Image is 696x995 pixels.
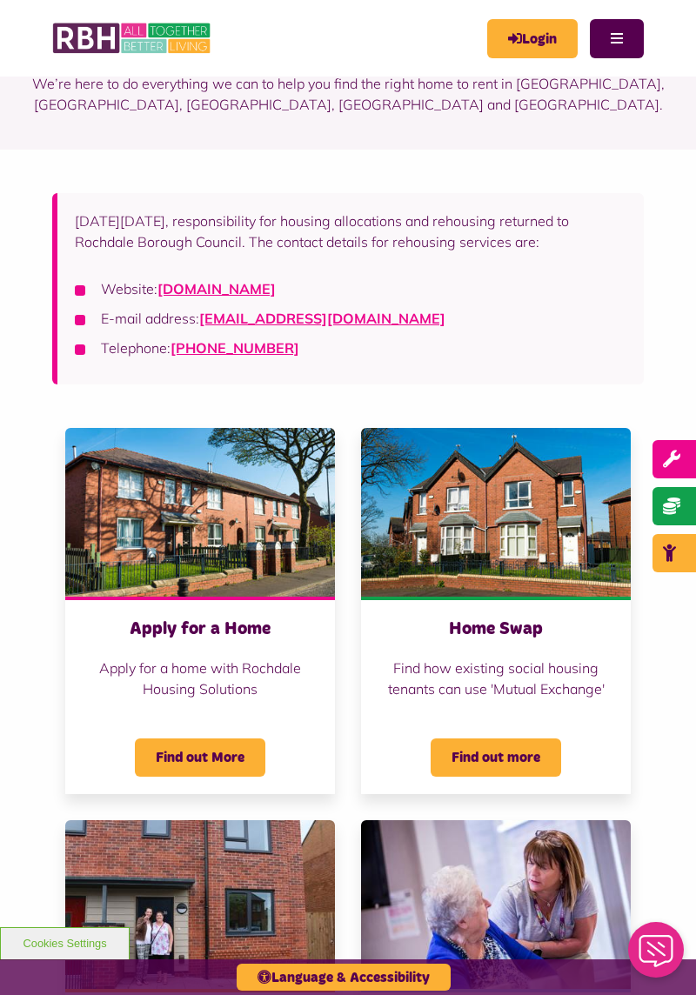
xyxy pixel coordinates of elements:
p: Apply for a home with Rochdale Housing Solutions [83,658,318,699]
img: Belton Ave 07 [361,428,631,597]
a: MyRBH [487,19,578,58]
p: We’re here to do everything we can to help you find the right home to rent in [GEOGRAPHIC_DATA], ... [22,64,674,124]
span: Find out More [135,738,265,777]
h3: Apply for a Home [83,618,318,640]
p: Find how existing social housing tenants can use 'Mutual Exchange' [378,658,613,699]
button: Navigation [590,19,644,58]
h3: Home Swap [378,618,613,640]
span: Find out more [431,738,561,777]
iframe: Netcall Web Assistant for live chat [618,917,696,995]
a: Home Swap Find how existing social housing tenants can use 'Mutual Exchange' Find out more [361,428,631,794]
img: Longridge Drive Keys [65,820,335,989]
a: [DOMAIN_NAME] [157,280,276,297]
img: RBH [52,17,213,59]
button: Language & Accessibility [237,964,451,991]
img: Belton Avenue [65,428,335,597]
li: E-mail address: [75,308,626,329]
p: [DATE][DATE], responsibility for housing allocations and rehousing returned to Rochdale Borough C... [75,210,626,252]
a: call 0300 303 8874 [171,339,299,357]
img: Independant Living [361,820,631,989]
li: Website: [75,278,626,299]
a: Apply for a Home Apply for a home with Rochdale Housing Solutions Find out More [65,428,335,794]
a: [EMAIL_ADDRESS][DOMAIN_NAME] [199,310,445,327]
li: Telephone: [75,337,626,358]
